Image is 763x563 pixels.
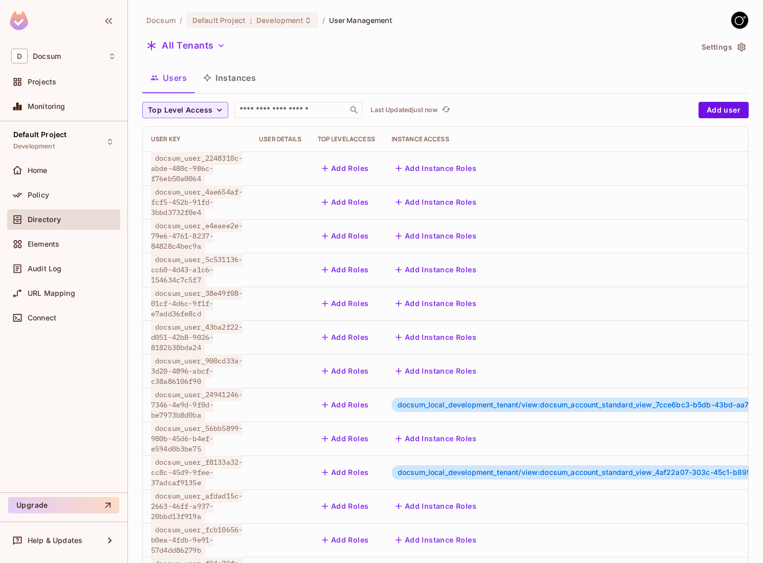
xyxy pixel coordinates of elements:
[318,295,373,312] button: Add Roles
[151,456,243,489] span: docsum_user_f8133a32-cc8c-45d9-9fee-37adcaf9135e
[28,191,49,199] span: Policy
[442,105,450,115] span: refresh
[8,497,119,513] button: Upgrade
[151,523,243,557] span: docsum_user_fcb10656-b0ea-4fdb-9e91-57d4dd86279b
[28,215,61,224] span: Directory
[318,329,373,345] button: Add Roles
[699,102,749,118] button: Add user
[192,15,246,25] span: Default Project
[151,388,243,422] span: docsum_user_24941246-7346-4e9d-9f0d-be7973b8d0ba
[391,498,481,514] button: Add Instance Roles
[28,536,82,545] span: Help & Updates
[318,363,373,379] button: Add Roles
[146,15,176,25] span: the active workspace
[322,15,325,25] li: /
[318,464,373,481] button: Add Roles
[28,78,56,86] span: Projects
[151,151,243,185] span: docsum_user_2248310c-abde-480c-986c-f76eb50a0064
[13,142,55,150] span: Development
[151,422,243,456] span: docsum_user_56bb5899-980b-45d6-b4ef-e594d0b3be75
[391,295,481,312] button: Add Instance Roles
[318,194,373,210] button: Add Roles
[391,228,481,244] button: Add Instance Roles
[195,65,264,91] button: Instances
[28,240,59,248] span: Elements
[142,102,228,118] button: Top Level Access
[151,185,243,219] span: docsum_user_4ae654af-fcf5-452b-91fd-3bbd3732f0e4
[391,329,481,345] button: Add Instance Roles
[697,39,749,55] button: Settings
[731,12,748,29] img: GitStart-Docsum
[151,489,243,523] span: docsum_user_afdad15c-2663-46ff-a937-20bbd13f919a
[151,253,243,287] span: docsum_user_5c531136-cc60-4d43-a1c6-154634c7c5f7
[391,532,481,548] button: Add Instance Roles
[391,160,481,177] button: Add Instance Roles
[33,52,61,60] span: Workspace: Docsum
[151,219,243,253] span: docsum_user_e4eaee2e-79e6-4761-8237-84828c4bec9a
[391,363,481,379] button: Add Instance Roles
[438,104,452,116] span: Click to refresh data
[28,289,75,297] span: URL Mapping
[370,106,438,114] p: Last Updated just now
[151,287,243,320] span: docsum_user_38e49f08-01cf-4d6c-9f1f-e7add36fe8cd
[391,194,481,210] button: Add Instance Roles
[318,160,373,177] button: Add Roles
[28,102,66,111] span: Monitoring
[318,228,373,244] button: Add Roles
[28,265,61,273] span: Audit Log
[329,15,393,25] span: User Management
[318,430,373,447] button: Add Roles
[318,397,373,413] button: Add Roles
[259,135,301,143] div: User Details
[318,498,373,514] button: Add Roles
[10,11,28,30] img: SReyMgAAAABJRU5ErkJggg==
[318,135,375,143] div: Top Level Access
[249,16,253,25] span: :
[318,532,373,548] button: Add Roles
[28,166,48,175] span: Home
[151,320,243,354] span: docsum_user_43ba2f22-d051-42b8-9026-8182b38bda24
[256,15,303,25] span: Development
[391,262,481,278] button: Add Instance Roles
[151,135,243,143] div: User Key
[142,37,229,54] button: All Tenants
[151,354,243,388] span: docsum_user_900cd33a-3d20-4896-abcf-c38a86106f90
[318,262,373,278] button: Add Roles
[28,314,56,322] span: Connect
[11,49,28,63] span: D
[148,104,212,117] span: Top Level Access
[440,104,452,116] button: refresh
[180,15,182,25] li: /
[13,131,67,139] span: Default Project
[391,430,481,447] button: Add Instance Roles
[142,65,195,91] button: Users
